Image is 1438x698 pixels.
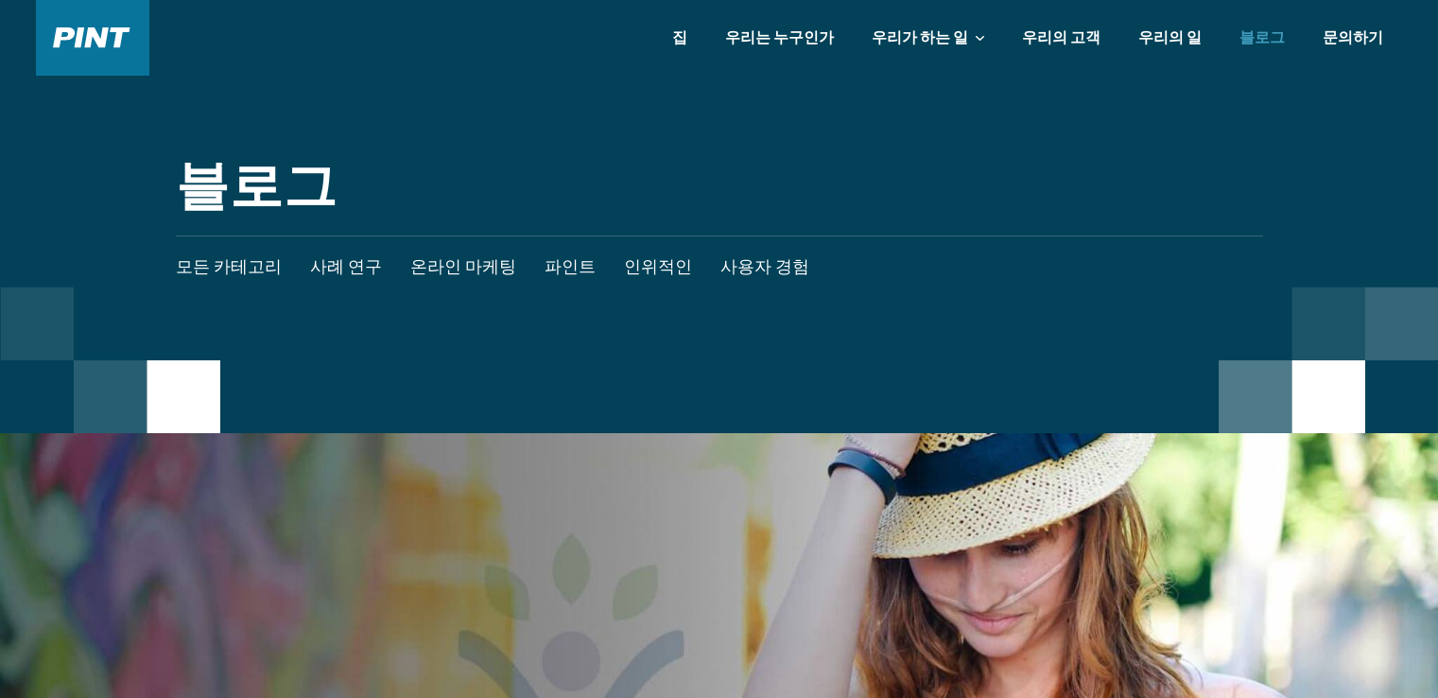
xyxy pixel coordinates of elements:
[853,22,1003,54] a: 우리가 하는 일
[310,236,382,299] a: 사례 연구
[1221,22,1304,54] a: 블로그
[410,236,516,299] a: 온라인 마케팅
[706,22,853,54] a: 우리는 누구인가
[624,236,692,299] a: 인위적인
[653,22,706,54] a: 집
[653,22,1402,54] nav: 사이트 탐색
[1119,22,1221,54] a: 우리의 일
[1003,22,1119,54] a: 우리의 고객
[176,236,282,299] a: 모든 카테고리
[176,236,1263,299] nav: 블로그 태그 탐색
[545,236,596,299] a: 파인트
[176,161,1263,217] a: 블로그
[1304,22,1402,54] a: 문의하기
[720,236,809,299] a: 사용자 경험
